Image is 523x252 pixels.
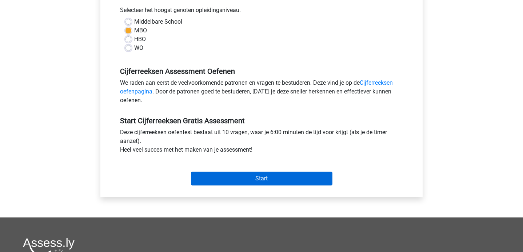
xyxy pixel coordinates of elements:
h5: Cijferreeksen Assessment Oefenen [120,67,403,76]
div: Deze cijferreeksen oefentest bestaat uit 10 vragen, waar je 6:00 minuten de tijd voor krijgt (als... [115,128,408,157]
label: Middelbare School [134,17,182,26]
h5: Start Cijferreeksen Gratis Assessment [120,116,403,125]
label: WO [134,44,143,52]
label: MBO [134,26,147,35]
div: Selecteer het hoogst genoten opleidingsniveau. [115,6,408,17]
label: HBO [134,35,146,44]
div: We raden aan eerst de veelvoorkomende patronen en vragen te bestuderen. Deze vind je op de . Door... [115,79,408,108]
input: Start [191,172,332,185]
